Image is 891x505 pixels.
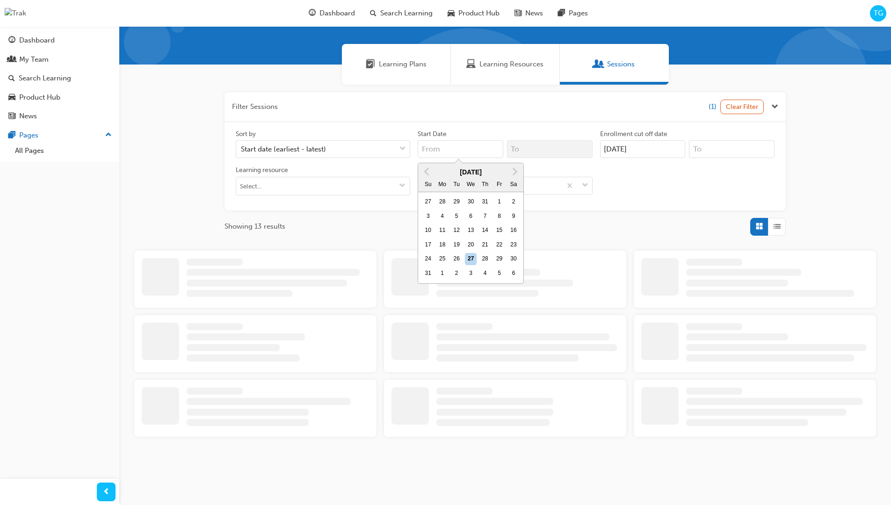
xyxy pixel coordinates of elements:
[493,179,506,191] div: Fr
[720,100,764,114] button: Clear Filter
[479,239,491,251] div: Choose Thursday, August 21st, 2025
[421,195,521,281] div: month 2025-08
[569,8,588,19] span: Pages
[436,253,449,265] div: Choose Monday, August 25th, 2025
[422,224,434,237] div: Choose Sunday, August 10th, 2025
[450,267,463,280] div: Choose Tuesday, September 2nd, 2025
[507,164,522,179] button: Next Month
[582,180,588,192] span: down-icon
[594,59,603,70] span: Sessions
[600,140,686,158] input: Enrollment cut off date
[379,59,427,70] span: Learning Plans
[436,239,449,251] div: Choose Monday, August 18th, 2025
[874,8,883,19] span: TG
[507,4,551,23] a: news-iconNews
[422,210,434,223] div: Choose Sunday, August 3rd, 2025
[236,177,410,195] input: Learning resourcetoggle menu
[422,196,434,208] div: Choose Sunday, July 27th, 2025
[458,8,500,19] span: Product Hub
[479,196,491,208] div: Choose Thursday, July 31st, 2025
[4,70,116,87] a: Search Learning
[451,44,560,85] a: Learning ResourcesLearning Resources
[11,144,116,158] a: All Pages
[600,130,667,139] div: Enrollment cut off date
[418,130,447,139] div: Start Date
[8,112,15,121] span: news-icon
[370,7,377,19] span: search-icon
[771,101,778,112] button: Close the filter
[507,267,520,280] div: Choose Saturday, September 6th, 2025
[8,131,15,140] span: pages-icon
[479,253,491,265] div: Choose Thursday, August 28th, 2025
[558,7,565,19] span: pages-icon
[422,267,434,280] div: Choose Sunday, August 31st, 2025
[870,5,886,22] button: TG
[507,179,520,191] div: Sa
[5,8,26,19] img: Trak
[8,36,15,45] span: guage-icon
[366,59,375,70] span: Learning Plans
[4,32,116,49] a: Dashboard
[225,221,285,232] span: Showing 13 results
[560,44,669,85] a: SessionsSessions
[466,59,476,70] span: Learning Resources
[236,130,256,139] div: Sort by
[507,253,520,265] div: Choose Saturday, August 30th, 2025
[418,167,523,178] div: [DATE]
[19,73,71,84] div: Search Learning
[105,129,112,141] span: up-icon
[450,253,463,265] div: Choose Tuesday, August 26th, 2025
[493,267,506,280] div: Choose Friday, September 5th, 2025
[362,4,440,23] a: search-iconSearch Learning
[465,253,477,265] div: Choose Wednesday, August 27th, 2025
[19,35,55,46] div: Dashboard
[479,210,491,223] div: Choose Thursday, August 7th, 2025
[395,177,410,195] button: toggle menu
[689,140,775,158] input: To
[607,59,635,70] span: Sessions
[8,94,15,102] span: car-icon
[436,210,449,223] div: Choose Monday, August 4th, 2025
[479,267,491,280] div: Choose Thursday, September 4th, 2025
[4,51,116,68] a: My Team
[103,486,110,498] span: prev-icon
[301,4,362,23] a: guage-iconDashboard
[8,56,15,64] span: people-icon
[236,166,288,175] div: Learning resource
[380,8,433,19] span: Search Learning
[450,224,463,237] div: Choose Tuesday, August 12th, 2025
[399,143,406,155] span: down-icon
[465,267,477,280] div: Choose Wednesday, September 3rd, 2025
[465,196,477,208] div: Choose Wednesday, July 30th, 2025
[448,7,455,19] span: car-icon
[419,164,434,179] button: Previous Month
[436,224,449,237] div: Choose Monday, August 11th, 2025
[465,179,477,191] div: We
[241,144,326,155] div: Start date (earliest - latest)
[493,224,506,237] div: Choose Friday, August 15th, 2025
[422,179,434,191] div: Su
[19,92,60,103] div: Product Hub
[493,253,506,265] div: Choose Friday, August 29th, 2025
[4,30,116,127] button: DashboardMy TeamSearch LearningProduct HubNews
[4,108,116,125] a: News
[465,239,477,251] div: Choose Wednesday, August 20th, 2025
[399,182,406,190] span: down-icon
[514,7,522,19] span: news-icon
[422,253,434,265] div: Choose Sunday, August 24th, 2025
[465,224,477,237] div: Choose Wednesday, August 13th, 2025
[507,224,520,237] div: Choose Saturday, August 16th, 2025
[507,196,520,208] div: Choose Saturday, August 2nd, 2025
[756,221,763,232] span: Grid
[507,210,520,223] div: Choose Saturday, August 9th, 2025
[493,239,506,251] div: Choose Friday, August 22nd, 2025
[479,179,491,191] div: Th
[507,239,520,251] div: Choose Saturday, August 23rd, 2025
[19,54,49,65] div: My Team
[418,140,503,158] input: Start DatePrevious MonthNext Month[DATE]SuMoTuWeThFrSamonth 2025-08
[4,127,116,144] button: Pages
[525,8,543,19] span: News
[507,140,593,158] input: To
[450,179,463,191] div: Tu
